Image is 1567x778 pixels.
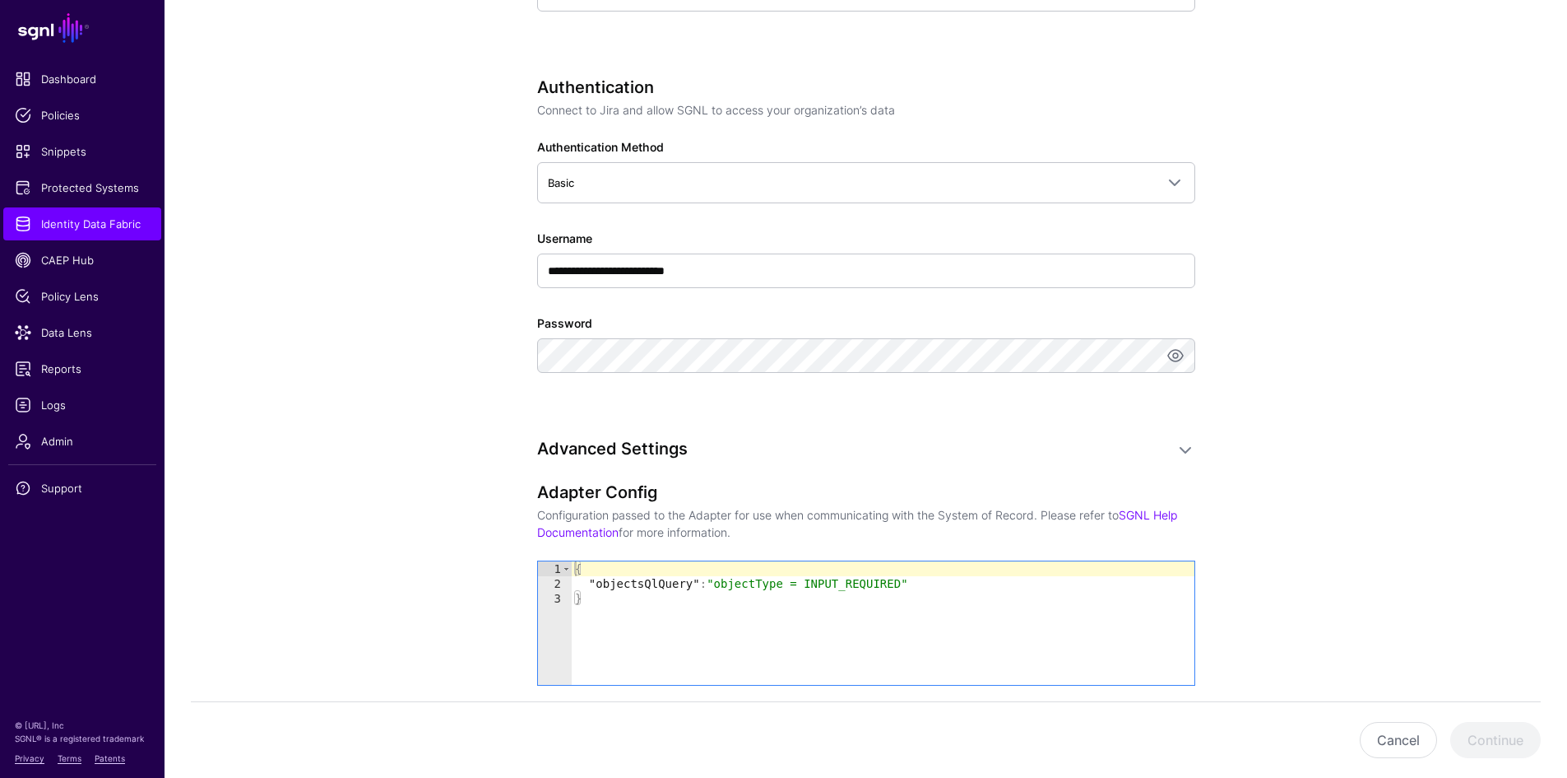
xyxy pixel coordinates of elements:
[15,397,150,413] span: Logs
[3,280,161,313] a: Policy Lens
[15,252,150,268] span: CAEP Hub
[3,352,161,385] a: Reports
[15,753,44,763] a: Privacy
[537,314,592,332] label: Password
[15,480,150,496] span: Support
[10,10,155,46] a: SGNL
[537,77,1195,97] h3: Authentication
[15,433,150,450] span: Admin
[15,732,150,745] p: SGNL® is a registered trademark
[15,288,150,305] span: Policy Lens
[15,107,150,123] span: Policies
[537,506,1195,541] p: Configuration passed to the Adapter for use when communicating with the System of Record. Please ...
[15,143,150,160] span: Snippets
[538,576,572,591] div: 2
[58,753,81,763] a: Terms
[15,216,150,232] span: Identity Data Fabric
[3,135,161,168] a: Snippets
[1360,722,1437,758] button: Cancel
[15,71,150,87] span: Dashboard
[15,361,150,377] span: Reports
[3,171,161,204] a: Protected Systems
[537,508,1177,539] a: SGNL Help Documentation
[562,561,571,576] span: Toggle code folding, rows 1 through 3
[95,753,125,763] a: Patents
[3,207,161,240] a: Identity Data Fabric
[3,316,161,349] a: Data Lens
[3,389,161,422] a: Logs
[538,561,572,576] div: 1
[538,591,572,606] div: 3
[3,425,161,458] a: Admin
[3,99,161,132] a: Policies
[548,176,574,189] span: Basic
[537,439,1162,459] h3: Advanced Settings
[537,230,592,247] label: Username
[537,101,1195,119] p: Connect to Jira and allow SGNL to access your organization’s data
[3,244,161,277] a: CAEP Hub
[15,179,150,196] span: Protected Systems
[537,482,1195,502] h3: Adapter Config
[537,138,664,156] label: Authentication Method
[15,719,150,732] p: © [URL], Inc
[3,63,161,96] a: Dashboard
[15,324,150,341] span: Data Lens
